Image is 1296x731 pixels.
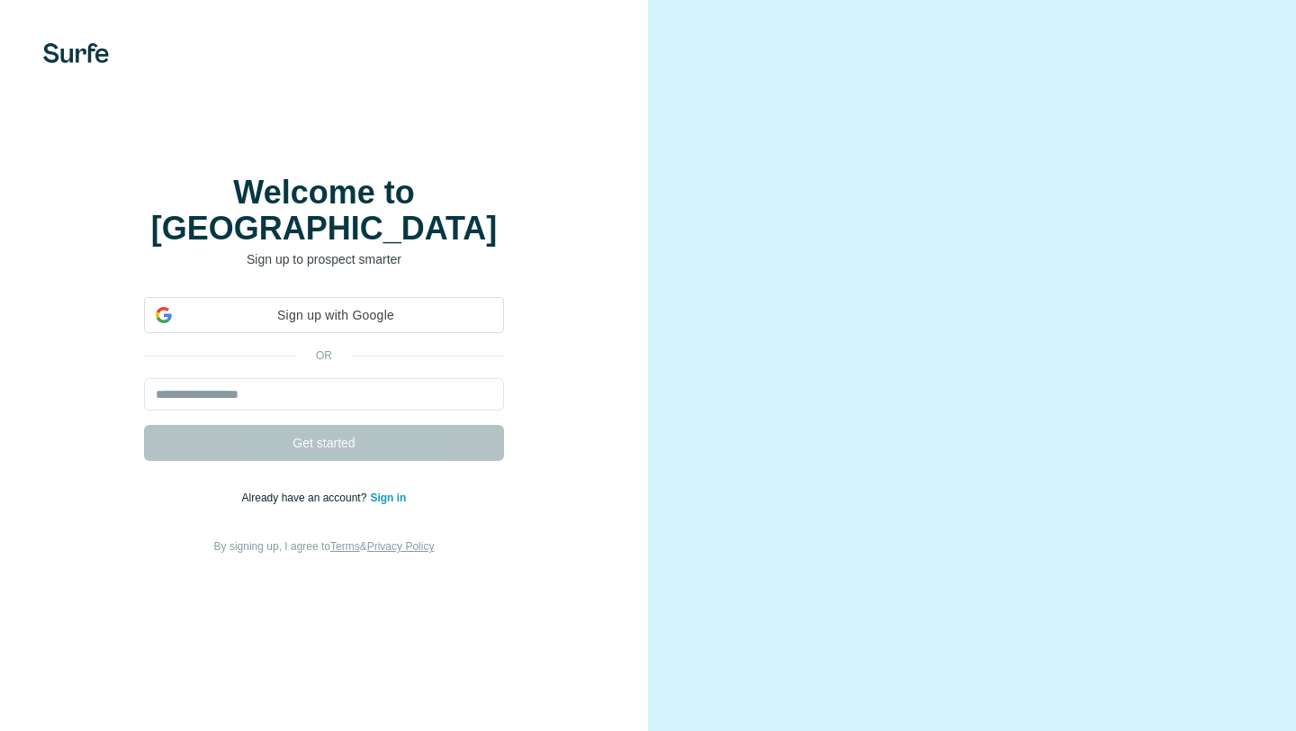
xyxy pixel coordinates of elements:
p: Sign up to prospect smarter [144,250,504,268]
p: or [295,347,353,364]
h1: Welcome to [GEOGRAPHIC_DATA] [144,175,504,247]
span: By signing up, I agree to & [214,540,435,553]
a: Privacy Policy [367,540,435,553]
img: Surfe's logo [43,43,109,63]
a: Sign in [370,492,406,504]
span: Sign up with Google [179,306,492,325]
a: Terms [330,540,360,553]
span: Already have an account? [242,492,371,504]
div: Sign up with Google [144,297,504,333]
